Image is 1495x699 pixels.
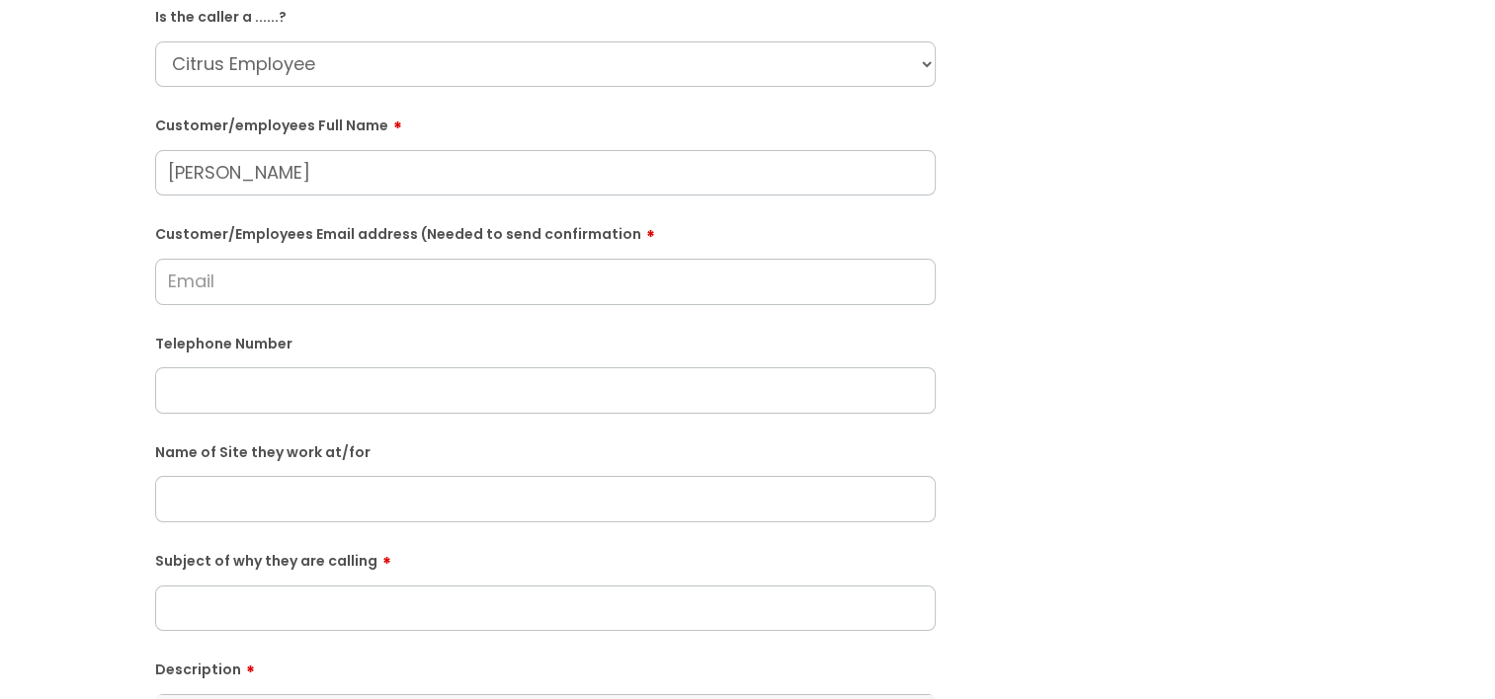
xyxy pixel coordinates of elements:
[155,655,936,678] label: Description
[155,111,936,134] label: Customer/employees Full Name
[155,5,936,26] label: Is the caller a ......?
[155,219,936,243] label: Customer/Employees Email address (Needed to send confirmation
[155,332,936,352] label: Telephone Number
[155,259,936,304] input: Email
[155,546,936,570] label: Subject of why they are calling
[155,440,936,461] label: Name of Site they work at/for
